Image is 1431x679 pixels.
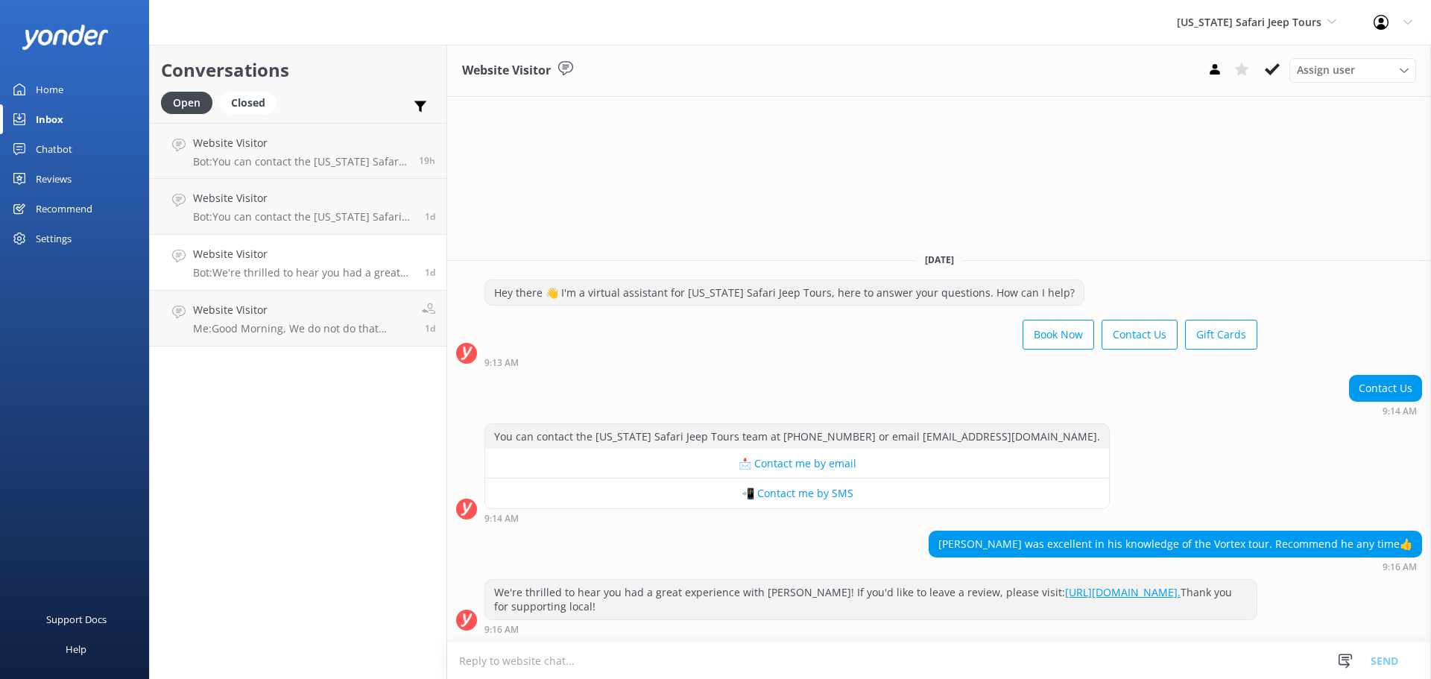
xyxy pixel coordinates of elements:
[485,580,1257,619] div: We're thrilled to hear you had a great experience with [PERSON_NAME]! If you'd like to leave a re...
[1023,320,1094,350] button: Book Now
[484,624,1257,634] div: 09:16am 10-Aug-2025 (UTC -07:00) America/Phoenix
[193,190,414,206] h4: Website Visitor
[193,155,408,168] p: Bot: You can contact the [US_STATE] Safari Jeep Tours team at [PHONE_NUMBER].
[484,514,519,523] strong: 9:14 AM
[1297,62,1355,78] span: Assign user
[1383,563,1417,572] strong: 9:16 AM
[485,449,1109,479] button: 📩 Contact me by email
[220,92,277,114] div: Closed
[150,123,446,179] a: Website VisitorBot:You can contact the [US_STATE] Safari Jeep Tours team at [PHONE_NUMBER].19h
[193,210,414,224] p: Bot: You can contact the [US_STATE] Safari Jeep Tours team at [PHONE_NUMBER] or email [EMAIL_ADDR...
[161,92,212,114] div: Open
[193,135,408,151] h4: Website Visitor
[1349,405,1422,416] div: 09:14am 10-Aug-2025 (UTC -07:00) America/Phoenix
[425,322,435,335] span: 07:51am 10-Aug-2025 (UTC -07:00) America/Phoenix
[220,94,284,110] a: Closed
[193,266,414,280] p: Bot: We're thrilled to hear you had a great experience with [PERSON_NAME]! If you'd like to leave...
[46,604,107,634] div: Support Docs
[1185,320,1257,350] button: Gift Cards
[484,357,1257,367] div: 09:13am 10-Aug-2025 (UTC -07:00) America/Phoenix
[36,134,72,164] div: Chatbot
[22,25,108,49] img: yonder-white-logo.png
[36,194,92,224] div: Recommend
[1289,58,1416,82] div: Assign User
[425,266,435,279] span: 09:16am 10-Aug-2025 (UTC -07:00) America/Phoenix
[1065,585,1181,599] a: [URL][DOMAIN_NAME].
[462,61,551,80] h3: Website Visitor
[161,94,220,110] a: Open
[193,246,414,262] h4: Website Visitor
[1350,376,1421,401] div: Contact Us
[150,179,446,235] a: Website VisitorBot:You can contact the [US_STATE] Safari Jeep Tours team at [PHONE_NUMBER] or ema...
[485,479,1109,508] button: 📲 Contact me by SMS
[419,154,435,167] span: 11:46am 11-Aug-2025 (UTC -07:00) America/Phoenix
[150,235,446,291] a: Website VisitorBot:We're thrilled to hear you had a great experience with [PERSON_NAME]! If you'd...
[485,280,1084,306] div: Hey there 👋 I'm a virtual assistant for [US_STATE] Safari Jeep Tours, here to answer your questio...
[150,291,446,347] a: Website VisitorMe:Good Morning, We do not do that specific trail here in town.1d
[916,253,963,266] span: [DATE]
[161,56,435,84] h2: Conversations
[484,359,519,367] strong: 9:13 AM
[1177,15,1321,29] span: [US_STATE] Safari Jeep Tours
[484,625,519,634] strong: 9:16 AM
[36,164,72,194] div: Reviews
[485,424,1109,449] div: You can contact the [US_STATE] Safari Jeep Tours team at [PHONE_NUMBER] or email [EMAIL_ADDRESS][...
[929,561,1422,572] div: 09:16am 10-Aug-2025 (UTC -07:00) America/Phoenix
[1102,320,1178,350] button: Contact Us
[193,322,411,335] p: Me: Good Morning, We do not do that specific trail here in town.
[425,210,435,223] span: 03:48am 11-Aug-2025 (UTC -07:00) America/Phoenix
[36,75,63,104] div: Home
[193,302,411,318] h4: Website Visitor
[36,104,63,134] div: Inbox
[66,634,86,664] div: Help
[929,531,1421,557] div: [PERSON_NAME] was excellent in his knowledge of the Vortex tour. Recommend he any time👍
[484,513,1110,523] div: 09:14am 10-Aug-2025 (UTC -07:00) America/Phoenix
[36,224,72,253] div: Settings
[1383,407,1417,416] strong: 9:14 AM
